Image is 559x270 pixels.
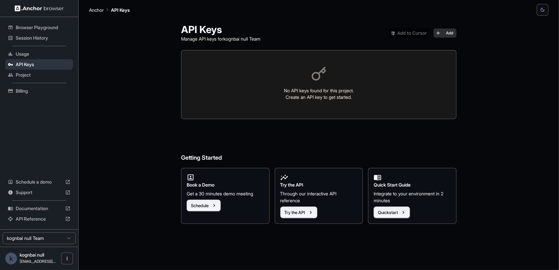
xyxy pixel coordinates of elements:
[5,187,73,198] div: Support
[5,70,73,80] div: Project
[16,35,70,41] span: Session History
[187,181,264,189] h2: Book a Demo
[187,190,264,197] p: Get a 30 minutes demo meeting
[20,252,44,258] span: kognbai null
[5,59,73,70] div: API Keys
[16,72,70,78] span: Project
[5,177,73,187] div: Schedule a demo
[5,253,17,264] div: k
[374,181,451,189] h2: Quick Start Guide
[189,87,448,94] p: No API keys found for this project.
[181,127,457,163] h6: Getting Started
[374,207,410,218] button: Quickstart
[89,7,104,13] p: Anchor
[16,216,63,222] span: API Reference
[374,190,451,204] p: Integrate to your environment in 2 minutes
[16,51,70,57] span: Usage
[16,189,63,196] span: Support
[16,61,70,68] span: API Keys
[15,5,64,11] img: Anchor Logo
[5,22,73,33] div: Browser Playground
[20,259,56,264] span: kognbai8@gmail.com
[280,181,358,189] h2: Try the API
[280,207,317,218] button: Try the API
[16,179,63,185] span: Schedule a demo
[16,205,63,212] span: Documentation
[5,49,73,59] div: Usage
[280,190,358,204] p: Through our interactive API reference
[16,88,70,94] span: Billing
[187,200,221,211] button: Schedule
[5,214,73,224] div: API Reference
[16,24,70,31] span: Browser Playground
[89,6,130,13] nav: breadcrumb
[181,24,260,35] h1: API Keys
[5,86,73,96] div: Billing
[5,33,73,43] div: Session History
[5,203,73,214] div: Documentation
[61,253,73,264] button: Open menu
[181,35,260,42] p: Manage API keys for kognbai null Team
[111,7,130,13] p: API Keys
[189,94,448,100] p: Create an API key to get started.
[388,28,430,38] img: Add anchorbrowser MCP server to Cursor
[434,28,457,38] button: Add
